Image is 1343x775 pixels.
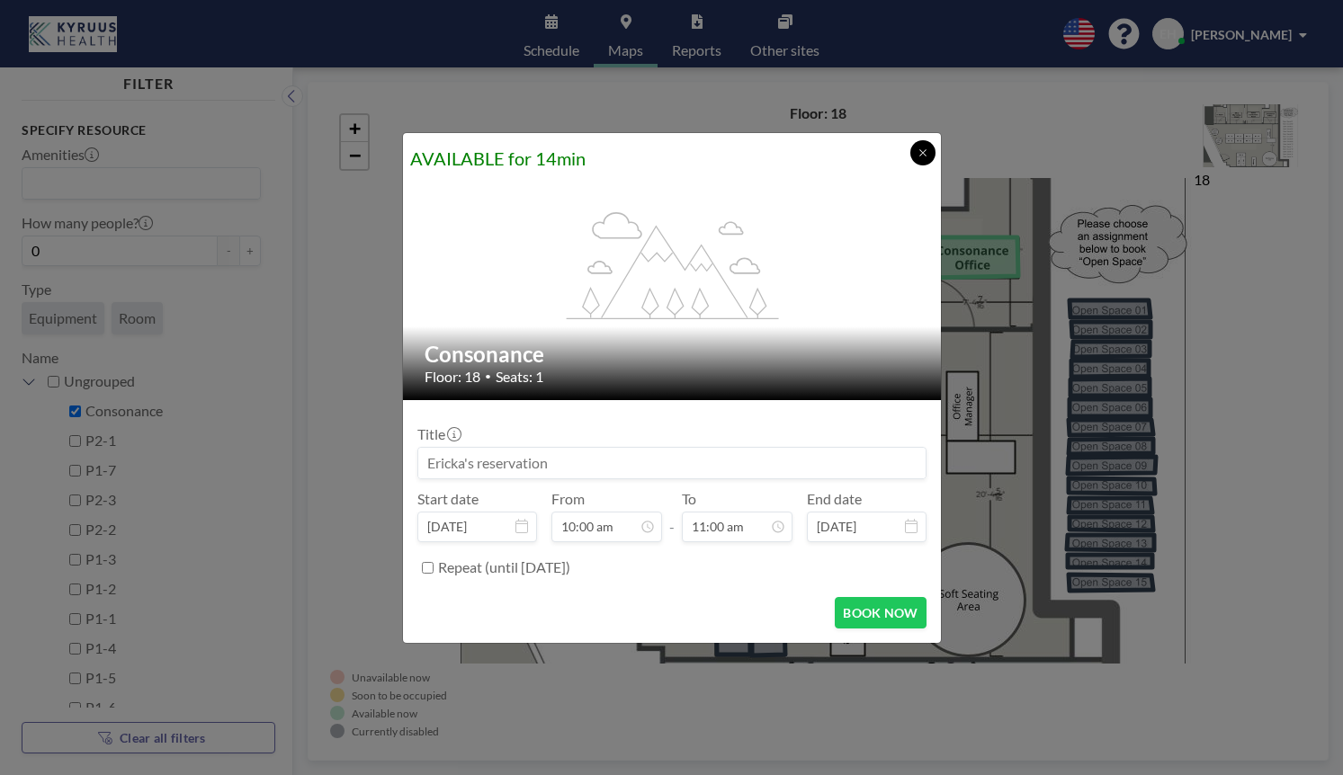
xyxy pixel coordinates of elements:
span: Seats: 1 [496,368,543,386]
label: Title [417,425,460,443]
label: End date [807,490,862,508]
span: AVAILABLE for 14min [410,147,586,169]
span: Floor: 18 [425,368,480,386]
g: flex-grow: 1.2; [566,210,778,318]
span: - [669,496,675,536]
button: BOOK NOW [835,597,926,628]
label: From [551,490,585,508]
label: Start date [417,490,479,508]
label: Repeat (until [DATE]) [438,558,570,576]
input: Ericka's reservation [418,448,926,478]
label: To [682,490,696,508]
h2: Consonance [425,341,921,368]
span: • [485,370,491,383]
